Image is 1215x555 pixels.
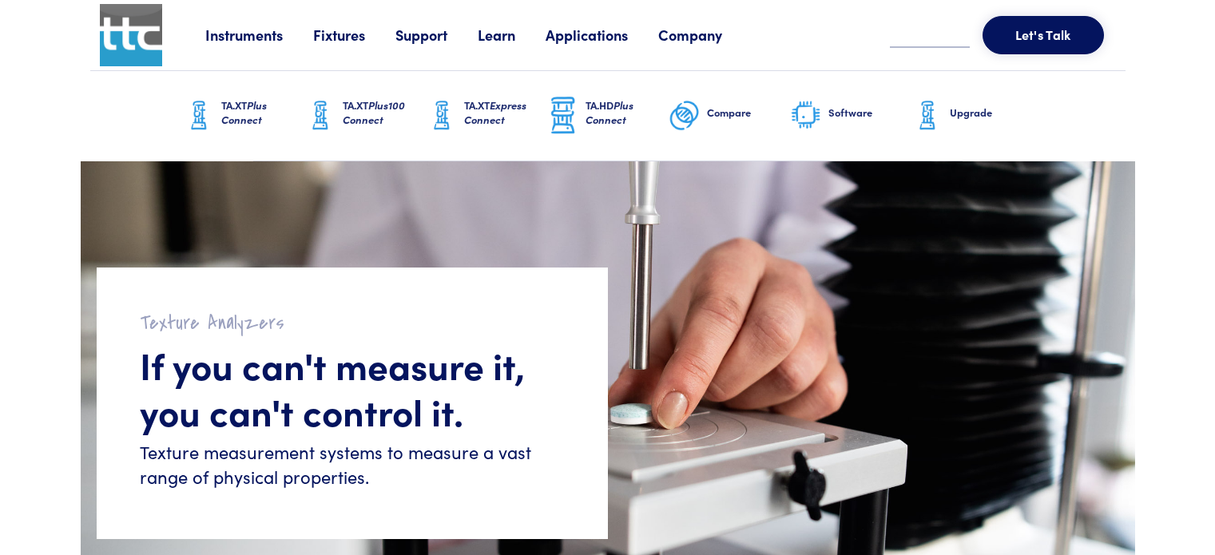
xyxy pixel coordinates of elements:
h6: Upgrade [950,105,1033,120]
img: ttc_logo_1x1_v1.0.png [100,4,162,66]
img: ta-xt-graphic.png [911,96,943,136]
img: software-graphic.png [790,99,822,133]
a: TA.XTExpress Connect [426,71,547,161]
a: TA.HDPlus Connect [547,71,669,161]
img: ta-xt-graphic.png [183,96,215,136]
h6: Texture measurement systems to measure a vast range of physical properties. [140,440,565,490]
a: Upgrade [911,71,1033,161]
a: TA.XTPlus100 Connect [304,71,426,161]
h6: TA.HD [586,98,669,127]
a: Support [395,25,478,45]
img: ta-xt-graphic.png [426,96,458,136]
a: Software [790,71,911,161]
img: compare-graphic.png [669,96,701,136]
span: Plus Connect [586,97,633,127]
span: Plus Connect [221,97,267,127]
a: Fixtures [313,25,395,45]
a: Company [658,25,752,45]
h1: If you can't measure it, you can't control it. [140,342,565,434]
h6: TA.XT [464,98,547,127]
h2: Texture Analyzers [140,311,565,335]
a: TA.XTPlus Connect [183,71,304,161]
h6: TA.XT [221,98,304,127]
h6: TA.XT [343,98,426,127]
span: Plus100 Connect [343,97,405,127]
button: Let's Talk [983,16,1104,54]
h6: Software [828,105,911,120]
img: ta-xt-graphic.png [304,96,336,136]
a: Instruments [205,25,313,45]
a: Learn [478,25,546,45]
h6: Compare [707,105,790,120]
span: Express Connect [464,97,526,127]
img: ta-hd-graphic.png [547,95,579,137]
a: Applications [546,25,658,45]
a: Compare [669,71,790,161]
